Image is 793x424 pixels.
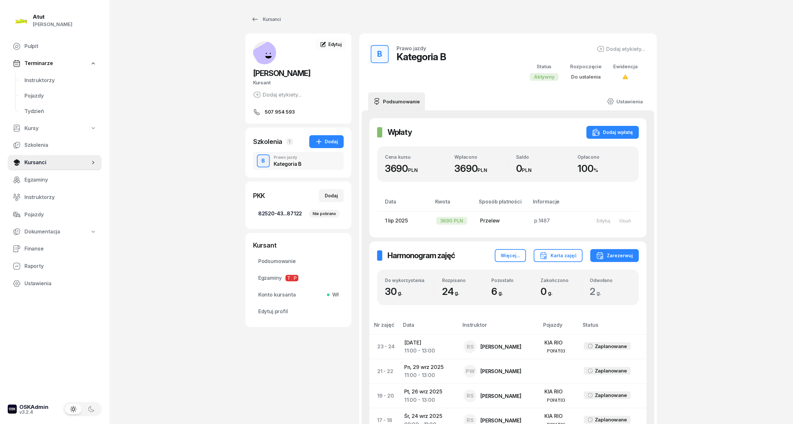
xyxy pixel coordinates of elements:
[251,15,281,23] div: Kursanci
[596,252,633,259] div: Zarezerwuj
[253,69,310,78] span: [PERSON_NAME]
[579,321,647,334] th: Status
[539,321,579,334] th: Pojazdy
[253,191,265,200] div: PKK
[24,245,96,253] span: Finanse
[368,92,425,110] a: Podsumowanie
[274,155,302,159] div: Prawo jazdy
[19,73,102,88] a: Instruktorzy
[259,155,268,166] div: B
[436,217,467,225] div: 3690 PLN
[24,107,96,116] span: Tydzień
[387,127,412,137] h2: Wpłaty
[467,393,474,399] span: RS
[253,254,344,269] a: Podsumowanie
[541,278,582,283] div: Zakończono
[19,88,102,104] a: Pojazdy
[547,397,565,403] div: PO9AY03
[315,138,338,146] div: Dodaj
[245,13,287,26] a: Kursanci
[8,56,102,71] a: Terminarze
[33,14,72,20] div: Atut
[408,167,418,173] small: PLN
[594,167,598,173] small: %
[455,163,508,174] div: 3690
[587,126,639,139] button: Dodaj wpłatę
[480,217,524,225] div: Przelew
[491,286,506,297] span: 6
[480,418,522,423] div: [PERSON_NAME]
[399,359,459,383] td: Pn, 29 wrz 2025
[399,334,459,359] td: [DATE]
[328,42,342,47] span: Edytuj
[24,124,39,133] span: Kursy
[33,20,72,29] div: [PERSON_NAME]
[24,59,53,68] span: Terminarze
[253,241,344,250] div: Kursant
[597,45,645,53] div: Dodaj etykiety...
[24,176,96,184] span: Egzaminy
[480,393,522,399] div: [PERSON_NAME]
[404,371,453,380] div: 11:00 - 13:00
[571,74,601,80] span: Do ustalenia
[385,163,447,174] div: 3690
[369,334,399,359] td: 23 - 24
[330,291,339,299] span: Wł
[253,91,302,99] button: Dodaj etykiety...
[369,359,399,383] td: 21 - 22
[8,207,102,222] a: Pojazdy
[258,307,339,316] span: Edytuj profil
[404,396,453,404] div: 11:00 - 13:00
[309,135,344,148] button: Dodaj
[24,42,96,51] span: Pulpit
[8,259,102,274] a: Raporty
[396,51,446,62] div: Kategoria B
[24,211,96,219] span: Pojazdy
[258,257,339,266] span: Podsumowanie
[8,241,102,257] a: Finanse
[274,161,302,166] div: Kategoria B
[399,383,459,408] td: Pt, 26 wrz 2025
[578,154,632,160] div: Opłacono
[253,287,344,303] a: Konto kursantaWł
[590,249,639,262] button: Zarezerwuj
[24,158,90,167] span: Kursanci
[595,342,627,351] div: Zaplanowane
[498,290,503,296] small: g.
[287,138,293,145] span: 1
[385,217,408,224] span: 1 lip 2025
[377,197,431,211] th: Data
[619,218,631,223] div: Usuń
[387,250,455,261] h2: Harmonogram zajęć
[459,321,539,334] th: Instruktor
[530,73,559,81] div: Aktywny
[258,291,339,299] span: Konto kursanta
[375,48,385,61] div: B
[396,46,426,51] div: Prawo jazdy
[8,137,102,153] a: Szkolenia
[8,39,102,54] a: Pulpit
[309,210,340,218] div: Nie pobrano
[466,369,475,374] span: PW
[615,215,635,226] button: Usuń
[547,348,565,353] div: PO9AY03
[257,155,270,167] button: B
[24,193,96,202] span: Instruktorzy
[385,286,406,297] span: 30
[385,278,434,283] div: Do wykorzystania
[595,391,627,400] div: Zaplanowane
[265,108,295,116] span: 507 954 593
[501,252,520,259] div: Więcej...
[292,275,298,281] span: P
[455,290,460,296] small: g.
[534,217,550,224] span: p.1487
[24,228,60,236] span: Dokumentacja
[253,152,344,170] button: BPrawo jazdyKategoria B
[516,154,570,160] div: Saldo
[534,249,583,262] button: Karta zajęć
[325,192,338,200] div: Dodaj
[19,104,102,119] a: Tydzień
[24,141,96,149] span: Szkolenia
[548,290,552,296] small: g.
[541,286,556,297] span: 0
